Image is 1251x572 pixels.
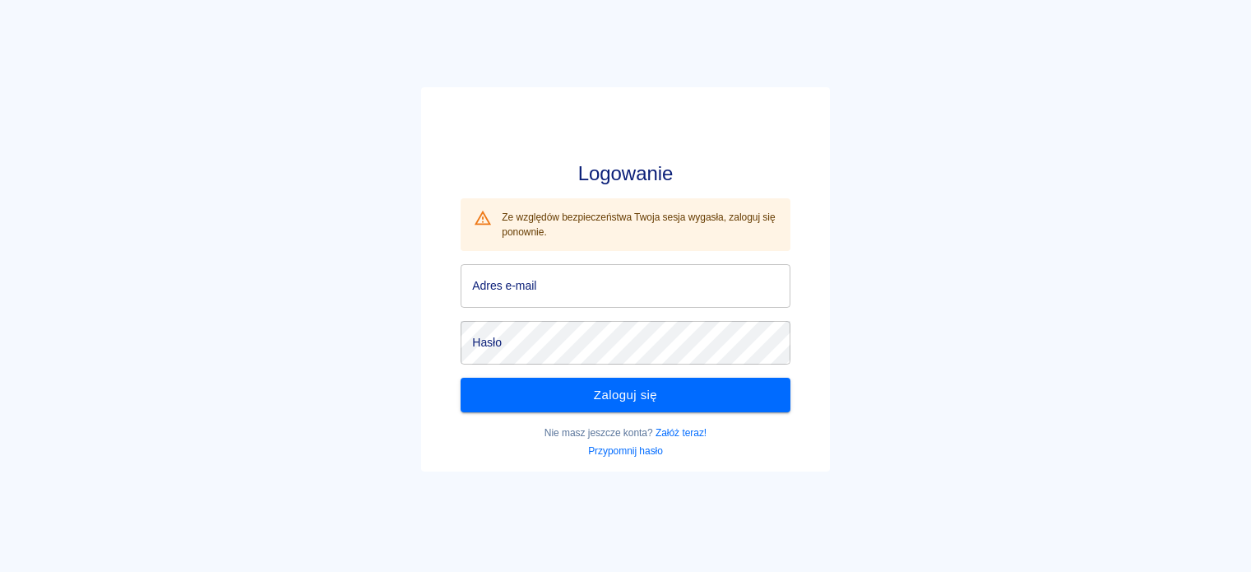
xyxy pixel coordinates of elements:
a: Załóż teraz! [656,427,707,439]
h3: Logowanie [461,162,790,185]
div: Ze względów bezpieczeństwa Twoja sesja wygasła, zaloguj się ponownie. [502,203,776,246]
p: Nie masz jeszcze konta? [461,426,790,440]
button: Zaloguj się [461,378,790,412]
img: Renthelp logo [568,114,683,144]
a: Przypomnij hasło [588,445,663,457]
